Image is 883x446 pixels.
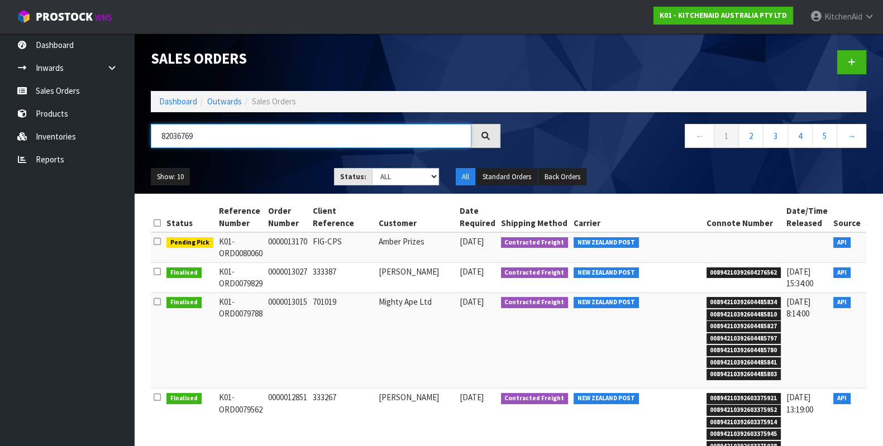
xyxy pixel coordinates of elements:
td: FIG-CPS [310,232,376,262]
span: 00894210392604485841 [707,357,781,368]
td: Mighty Ape Ltd [376,292,457,388]
a: 1 [714,124,739,148]
span: 00894210392604485797 [707,333,781,344]
td: K01-ORD0080060 [216,232,265,262]
span: [DATE] [460,266,484,277]
span: 00894210392603375921 [707,393,781,404]
td: K01-ORD0079788 [216,292,265,388]
span: [DATE] 13:19:00 [786,392,813,414]
button: Show: 10 [151,168,190,186]
td: 333387 [310,262,376,292]
td: Amber Prizes [376,232,457,262]
button: Back Orders [538,168,586,186]
span: Contracted Freight [501,267,569,279]
span: 00894210392603375914 [707,417,781,428]
th: Connote Number [704,202,784,232]
span: Contracted Freight [501,297,569,308]
span: API [833,297,851,308]
a: Dashboard [159,96,197,107]
th: Client Reference [310,202,376,232]
input: Search sales orders [151,124,471,148]
span: Finalised [166,267,202,279]
span: NEW ZEALAND POST [574,237,639,248]
span: API [833,267,851,279]
th: Shipping Method [498,202,571,232]
span: 00894210392604485827 [707,321,781,332]
strong: Status: [340,172,366,181]
span: KitchenAid [824,11,862,22]
th: Source [831,202,863,232]
span: Contracted Freight [501,393,569,404]
span: Sales Orders [252,96,296,107]
nav: Page navigation [517,124,867,151]
span: API [833,393,851,404]
span: Finalised [166,393,202,404]
a: 4 [787,124,813,148]
th: Order Number [265,202,310,232]
td: 701019 [310,292,376,388]
a: Outwards [207,96,242,107]
span: Finalised [166,297,202,308]
td: [PERSON_NAME] [376,262,457,292]
td: K01-ORD0079829 [216,262,265,292]
td: 0000013027 [265,262,310,292]
span: API [833,237,851,248]
span: Contracted Freight [501,237,569,248]
small: WMS [95,12,112,23]
h1: Sales Orders [151,50,500,66]
span: 00894210392603375945 [707,429,781,440]
span: [DATE] [460,236,484,247]
span: 00894210392604485803 [707,369,781,380]
img: cube-alt.png [17,9,31,23]
td: 0000013015 [265,292,310,388]
button: All [456,168,475,186]
a: ← [685,124,714,148]
span: [DATE] [460,296,484,307]
span: NEW ZEALAND POST [574,297,639,308]
span: 00894210392604485834 [707,297,781,308]
span: Pending Pick [166,237,213,248]
span: ProStock [36,9,93,24]
span: 00894210392604485810 [707,309,781,320]
th: Reference Number [216,202,265,232]
strong: K01 - KITCHENAID AUSTRALIA PTY LTD [660,11,787,20]
a: 5 [812,124,837,148]
span: [DATE] 15:34:00 [786,266,813,289]
th: Date/Time Released [784,202,831,232]
span: 00894210392604485780 [707,345,781,356]
th: Date Required [457,202,498,232]
span: NEW ZEALAND POST [574,267,639,279]
span: 00894210392604276562 [707,267,781,279]
button: Standard Orders [476,168,537,186]
span: [DATE] [460,392,484,402]
td: 0000013170 [265,232,310,262]
a: 3 [763,124,788,148]
th: Status [164,202,216,232]
a: → [837,124,866,148]
span: [DATE] 8:14:00 [786,296,810,319]
span: NEW ZEALAND POST [574,393,639,404]
th: Customer [376,202,457,232]
span: 00894210392603375952 [707,405,781,416]
th: Carrier [571,202,704,232]
a: 2 [738,124,763,148]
